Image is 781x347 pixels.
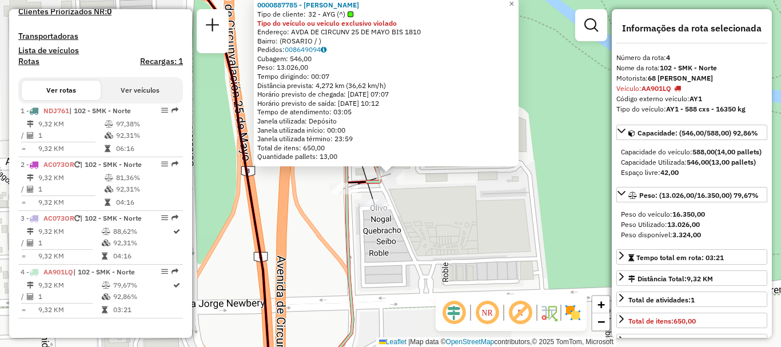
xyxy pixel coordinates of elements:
[257,19,397,27] strong: Tipo do veículo ou veículo exclusivo violado
[616,125,767,140] a: Capacidade: (546,00/588,00) 92,86%
[691,296,695,304] strong: 1
[616,292,767,307] a: Total de atividades:1
[616,53,767,63] div: Número da rota:
[27,186,34,193] i: Total de Atividades
[257,143,515,153] div: Total de itens: 650,00
[257,81,515,90] div: Distância prevista: 4,272 km (36,62 km/h)
[308,10,353,19] span: 32 - AYG (^)
[507,299,534,326] span: Exibir rótulo
[43,160,74,169] span: AC073OR
[257,37,515,46] div: Bairro: (ROSARIO / )
[102,228,110,235] i: % de utilização do peso
[666,53,670,62] strong: 4
[107,6,111,17] strong: 0
[18,7,183,17] h4: Clientes Priorizados NR:
[21,237,26,249] td: /
[38,291,101,302] td: 1
[172,161,178,167] em: Rota exportada
[113,280,172,291] td: 79,67%
[257,54,312,63] span: Cubagem: 546,00
[257,1,359,9] a: 0000887785 - [PERSON_NAME]
[161,107,168,114] em: Opções
[628,274,713,284] div: Distância Total:
[27,240,34,246] i: Total de Atividades
[648,74,713,82] strong: 68 [PERSON_NAME]
[616,73,767,83] div: Motorista:
[80,160,142,169] span: | 102 - SMK - Norte
[172,268,178,275] em: Rota exportada
[597,314,605,329] span: −
[27,293,34,300] i: Total de Atividades
[257,90,515,99] div: Horário previsto de chegada: [DATE] 07:07
[102,253,107,260] i: Tempo total em rota
[687,274,713,283] span: 9,32 KM
[473,299,501,326] span: Ocultar NR
[616,187,767,202] a: Peso: (13.026,00/16.350,00) 79,67%
[21,268,135,276] span: 4 -
[257,126,515,135] div: Janela utilizada início: 00:00
[672,210,705,218] strong: 16.350,00
[161,268,168,275] em: Opções
[102,240,110,246] i: % de utilização da cubagem
[38,237,101,249] td: 1
[38,118,104,130] td: 9,32 KM
[715,147,762,156] strong: (14,00 pallets)
[628,316,696,326] div: Total de itens:
[173,228,180,235] i: Rota otimizada
[38,226,101,237] td: 9,32 KM
[285,45,326,54] a: 008649094
[38,143,104,154] td: 9,32 KM
[38,130,104,141] td: 1
[621,147,763,157] div: Capacidade do veículo:
[674,85,681,92] i: Tipo do veículo ou veículo exclusivo violado
[257,63,308,71] span: Peso: 13.026,00
[201,14,224,39] a: Nova sessão e pesquisa
[446,338,495,346] a: OpenStreetMap
[672,230,701,239] strong: 3.324,00
[102,293,110,300] i: % de utilização da cubagem
[18,46,183,55] h4: Lista de veículos
[102,306,107,313] i: Tempo total em rota
[257,45,515,54] div: Pedidos:
[113,250,172,262] td: 04:16
[616,94,767,104] div: Código externo veículo:
[597,297,605,312] span: +
[115,184,178,195] td: 92,31%
[21,250,26,262] td: =
[172,214,178,221] em: Rota exportada
[616,83,767,94] div: Veículo:
[21,291,26,302] td: /
[540,304,558,322] img: Fluxo de ruas
[321,46,326,53] i: Observações
[27,228,34,235] i: Distância Total
[27,282,34,289] i: Distância Total
[113,304,172,316] td: 03:21
[43,268,73,276] span: AA901LQ
[257,72,515,81] div: Tempo dirigindo: 00:07
[674,317,696,325] strong: 650,00
[38,197,104,208] td: 9,32 KM
[621,220,763,230] div: Peso Utilizado:
[140,57,183,66] h4: Recargas: 1
[113,237,172,249] td: 92,31%
[115,118,178,130] td: 97,38%
[616,142,767,182] div: Capacidade: (546,00/588,00) 92,86%
[692,147,715,156] strong: 588,00
[73,268,135,276] span: | 102 - SMK - Norte
[592,313,609,330] a: Zoom out
[21,197,26,208] td: =
[105,186,113,193] i: % de utilização da cubagem
[80,214,142,222] span: | 102 - SMK - Norte
[621,230,763,240] div: Peso disponível:
[592,296,609,313] a: Zoom in
[636,253,724,262] span: Tempo total em rota: 03:21
[21,130,26,141] td: /
[660,168,679,177] strong: 42,00
[69,106,131,115] span: | 102 - SMK - Norte
[621,210,705,218] span: Peso do veículo:
[709,158,756,166] strong: (13,00 pallets)
[115,172,178,184] td: 81,36%
[18,31,183,41] h4: Transportadoras
[637,129,758,137] span: Capacidade: (546,00/588,00) 92,86%
[641,84,671,93] strong: AA901LQ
